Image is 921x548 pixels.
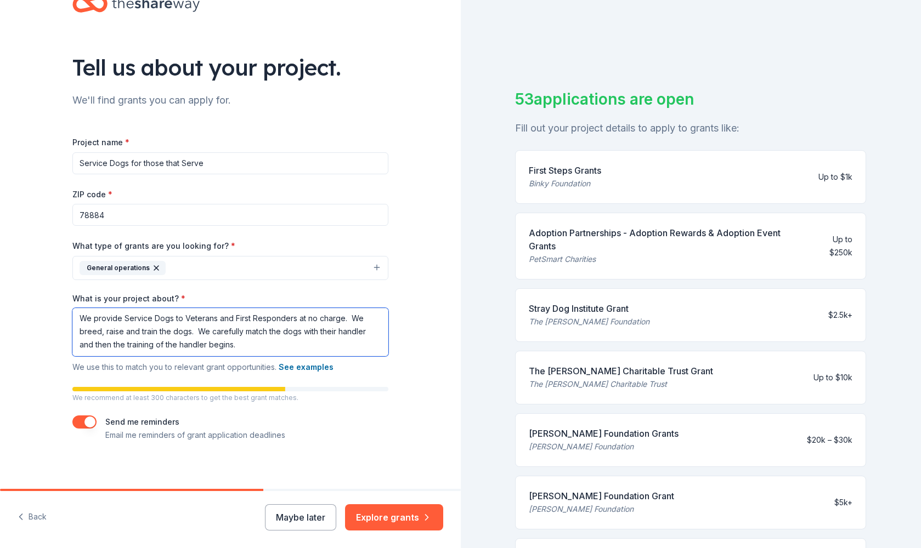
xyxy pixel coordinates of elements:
div: $2.5k+ [828,309,852,322]
p: We recommend at least 300 characters to get the best grant matches. [72,393,388,402]
label: Project name [72,137,129,148]
div: [PERSON_NAME] Foundation Grants [529,427,679,440]
div: We'll find grants you can apply for. [72,92,388,109]
div: [PERSON_NAME] Foundation Grant [529,489,674,503]
div: $20k – $30k [807,433,852,447]
label: What type of grants are you looking for? [72,241,235,252]
button: Explore grants [345,504,443,530]
div: Stray Dog Institute Grant [529,302,649,315]
div: PetSmart Charities [529,253,800,266]
button: See examples [279,361,334,374]
p: Email me reminders of grant application deadlines [105,429,285,442]
button: General operations [72,256,388,280]
label: ZIP code [72,189,112,200]
div: The [PERSON_NAME] Foundation [529,315,649,328]
div: Binky Foundation [529,177,601,190]
div: Up to $10k [813,371,852,384]
button: Maybe later [265,504,336,530]
div: The [PERSON_NAME] Charitable Trust Grant [529,364,713,378]
div: Fill out your project details to apply to grants like: [515,119,866,137]
input: 12345 (U.S. only) [72,204,388,226]
div: Up to $250k [809,233,852,259]
input: After school program [72,152,388,174]
div: Up to $1k [818,170,852,184]
div: First Steps Grants [529,164,601,177]
span: We use this to match you to relevant grant opportunities. [72,362,334,372]
div: [PERSON_NAME] Foundation [529,440,679,453]
div: The [PERSON_NAME] Charitable Trust [529,378,713,391]
div: $5k+ [834,496,852,509]
label: Send me reminders [105,417,179,426]
textarea: We provide Service Dogs to Veterans and First Responders at no charge. We breed, raise and train ... [72,308,388,356]
div: 53 applications are open [515,88,866,111]
div: General operations [80,261,166,275]
div: Tell us about your project. [72,52,388,83]
div: [PERSON_NAME] Foundation [529,503,674,516]
button: Back [18,506,47,529]
div: Adoption Partnerships - Adoption Rewards & Adoption Event Grants [529,226,800,253]
label: What is your project about? [72,293,185,304]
